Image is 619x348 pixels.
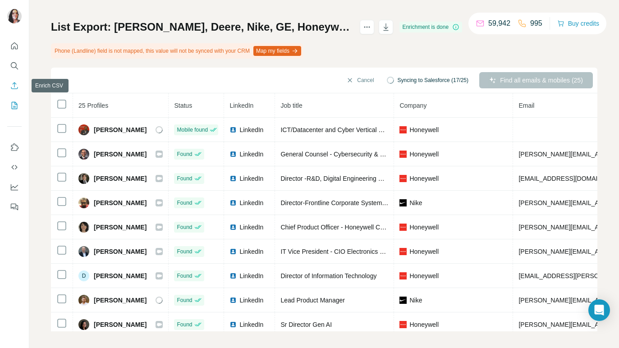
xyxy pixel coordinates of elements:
div: Open Intercom Messenger [588,299,610,321]
img: Avatar [78,197,89,208]
span: Found [177,223,192,231]
img: Avatar [78,319,89,330]
img: LinkedIn logo [229,272,237,279]
img: LinkedIn logo [229,126,237,133]
span: LinkedIn [239,150,263,159]
span: LinkedIn [239,198,263,207]
span: Found [177,150,192,158]
img: company-logo [399,126,407,133]
span: Honeywell [409,271,439,280]
span: Found [177,199,192,207]
img: LinkedIn logo [229,321,237,328]
span: LinkedIn [239,247,263,256]
span: Honeywell [409,174,439,183]
button: actions [360,20,374,34]
span: Honeywell [409,223,439,232]
img: LinkedIn logo [229,297,237,304]
span: Job title [280,102,302,109]
span: Sr Director Gen AI [280,321,332,328]
button: Use Surfe on LinkedIn [7,139,22,156]
span: LinkedIn [239,125,263,134]
img: LinkedIn logo [229,248,237,255]
span: Email [518,102,534,109]
button: Enrich CSV [7,78,22,94]
span: LinkedIn [239,320,263,329]
span: Found [177,296,192,304]
img: company-logo [399,272,407,279]
button: Map my fields [253,46,301,56]
span: Mobile found [177,126,208,134]
button: Dashboard [7,179,22,195]
img: LinkedIn logo [229,175,237,182]
p: 995 [530,18,542,29]
span: LinkedIn [239,271,263,280]
span: [PERSON_NAME] [94,296,147,305]
img: Avatar [78,173,89,184]
span: Found [177,174,192,183]
span: Director of Information Technology [280,272,376,279]
span: Director-Frontline Corporate Systems & Automation [280,199,424,206]
img: Avatar [78,295,89,306]
span: [PERSON_NAME] [94,271,147,280]
span: LinkedIn [239,223,263,232]
span: [PERSON_NAME] [94,198,147,207]
div: Enrichment is done [399,22,462,32]
img: company-logo [399,224,407,231]
span: Chief Product Officer - Honeywell Connected Industrials [280,224,436,231]
img: Avatar [78,124,89,135]
span: [PERSON_NAME] [94,174,147,183]
span: Found [177,272,192,280]
span: Nike [409,198,422,207]
img: company-logo [399,297,407,304]
p: 59,942 [488,18,510,29]
button: My lists [7,97,22,114]
span: Honeywell [409,125,439,134]
h1: List Export: [PERSON_NAME], Deere, Nike, GE, Honeywell, US Foods - [DATE] 12:36 [51,20,352,34]
img: Avatar [78,222,89,233]
span: Honeywell [409,150,439,159]
img: LinkedIn logo [229,199,237,206]
span: Status [174,102,192,109]
span: 25 Profiles [78,102,108,109]
img: company-logo [399,175,407,182]
span: [PERSON_NAME] [94,320,147,329]
span: IT Vice President - CIO Electronics Solutions and Power Systems Businesses [280,248,497,255]
span: LinkedIn [239,296,263,305]
img: LinkedIn logo [229,224,237,231]
img: company-logo [399,321,407,328]
span: [PERSON_NAME] [94,150,147,159]
button: Quick start [7,38,22,54]
img: company-logo [399,199,407,206]
span: Honeywell [409,247,439,256]
img: Avatar [78,246,89,257]
span: Company [399,102,426,109]
button: Buy credits [557,17,599,30]
span: LinkedIn [229,102,253,109]
span: Honeywell [409,320,439,329]
img: LinkedIn logo [229,151,237,158]
span: Director -R&D, Digital Engineering & Technology [PERSON_NAME]-PLM head [280,175,500,182]
button: Search [7,58,22,74]
span: ICT/Datacenter and Cyber Vertical Engineering Leader - [GEOGRAPHIC_DATA] [280,126,504,133]
img: company-logo [399,248,407,255]
span: Lead Product Manager [280,297,344,304]
span: [PERSON_NAME] [94,247,147,256]
div: D [78,270,89,281]
button: Cancel [340,72,380,88]
span: [PERSON_NAME] [94,125,147,134]
span: Found [177,321,192,329]
span: LinkedIn [239,174,263,183]
span: General Counsel - Cybersecurity & Data Governance [280,151,429,158]
div: Phone (Landline) field is not mapped, this value will not be synced with your CRM [51,43,303,59]
span: Syncing to Salesforce (17/25) [398,76,468,84]
img: company-logo [399,151,407,158]
button: Use Surfe API [7,159,22,175]
span: [PERSON_NAME] [94,223,147,232]
button: Feedback [7,199,22,215]
span: Found [177,247,192,256]
img: Avatar [78,149,89,160]
span: Nike [409,296,422,305]
img: Avatar [7,9,22,23]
